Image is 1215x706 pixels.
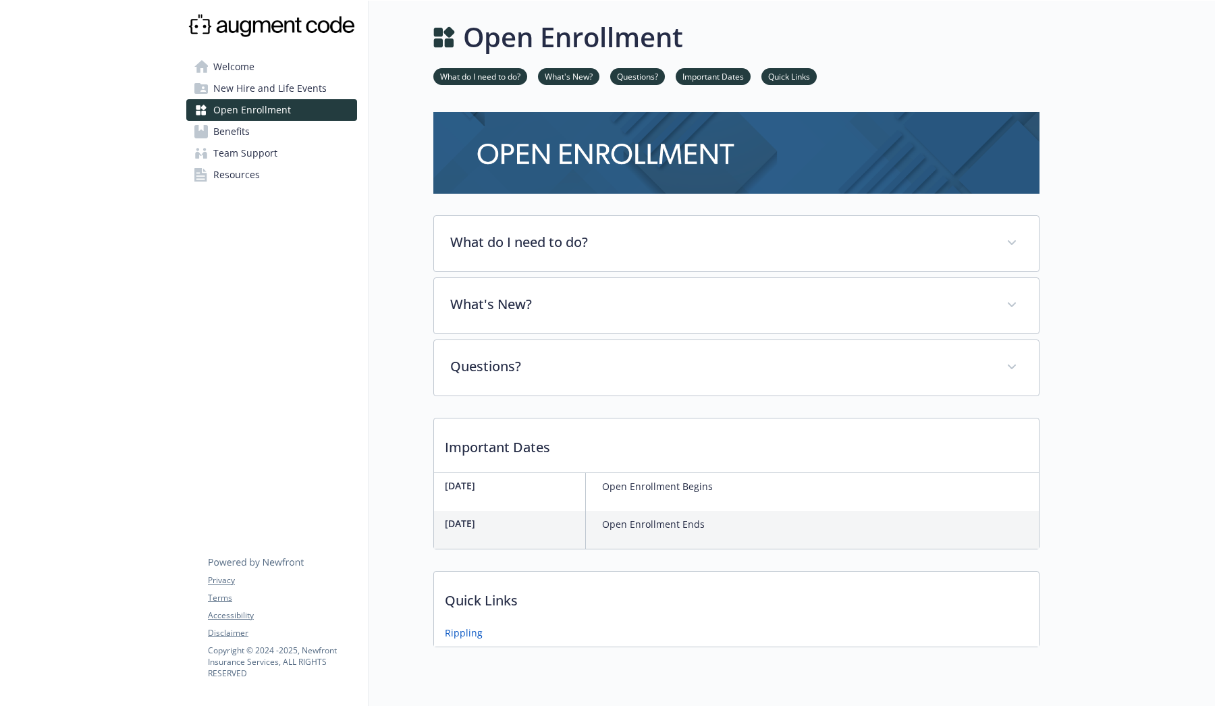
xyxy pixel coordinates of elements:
a: Open Enrollment [186,99,357,121]
a: Privacy [208,574,356,587]
a: Team Support [186,142,357,164]
h1: Open Enrollment [463,17,683,57]
a: Important Dates [676,70,751,82]
span: Team Support [213,142,277,164]
span: Resources [213,164,260,186]
img: open enrollment page banner [433,112,1039,194]
p: Open Enrollment Ends [602,516,705,533]
span: New Hire and Life Events [213,78,327,99]
div: What's New? [434,278,1039,333]
a: Rippling [445,626,483,640]
p: Quick Links [434,572,1039,622]
p: [DATE] [445,479,580,493]
p: Open Enrollment Begins [602,479,713,495]
span: Benefits [213,121,250,142]
span: Welcome [213,56,254,78]
a: What do I need to do? [433,70,527,82]
a: Resources [186,164,357,186]
a: Terms [208,592,356,604]
p: What do I need to do? [450,232,990,252]
div: Questions? [434,340,1039,396]
a: Quick Links [761,70,817,82]
a: Accessibility [208,609,356,622]
p: What's New? [450,294,990,315]
p: [DATE] [445,516,580,531]
a: Disclaimer [208,627,356,639]
a: Welcome [186,56,357,78]
div: What do I need to do? [434,216,1039,271]
p: Important Dates [434,418,1039,468]
a: New Hire and Life Events [186,78,357,99]
span: Open Enrollment [213,99,291,121]
p: Copyright © 2024 - 2025 , Newfront Insurance Services, ALL RIGHTS RESERVED [208,645,356,679]
a: What's New? [538,70,599,82]
a: Questions? [610,70,665,82]
p: Questions? [450,356,990,377]
a: Benefits [186,121,357,142]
